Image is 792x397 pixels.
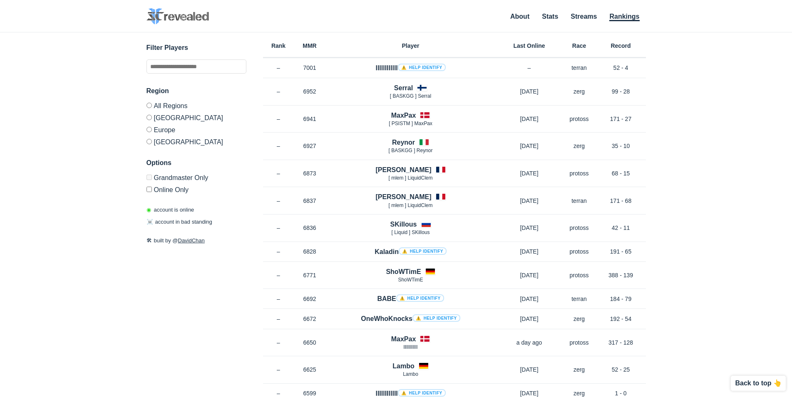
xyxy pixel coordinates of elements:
[398,277,423,283] span: ShoWTimE
[146,43,246,53] h3: Filter Players
[263,43,294,49] h6: Rank
[403,371,418,377] span: Lambo
[496,142,563,150] p: [DATE]
[263,295,294,303] p: –
[263,365,294,374] p: –
[571,13,597,20] a: Streams
[263,115,294,123] p: –
[596,43,646,49] h6: Record
[146,103,152,108] input: All Regions
[563,197,596,205] p: terran
[563,247,596,256] p: protoss
[735,380,782,387] p: Back to top 👆
[391,334,416,344] h4: MaxPax
[146,103,246,111] label: All Regions
[563,64,596,72] p: terran
[609,13,639,21] a: Rankings
[496,64,563,72] p: –
[391,229,430,235] span: [ Lіquіd ] SKillous
[294,169,325,178] p: 6873
[146,86,246,96] h3: Region
[146,158,246,168] h3: Options
[146,187,152,192] input: Online Only
[294,87,325,96] p: 6952
[596,315,646,323] p: 192 - 54
[496,224,563,232] p: [DATE]
[361,314,460,323] h4: OneWhoKnocks
[375,192,431,202] h4: [PERSON_NAME]
[496,315,563,323] p: [DATE]
[596,87,646,96] p: 99 - 28
[146,111,246,123] label: [GEOGRAPHIC_DATA]
[563,315,596,323] p: zerg
[294,247,325,256] p: 6828
[146,175,152,180] input: Grandmaster Only
[377,294,444,303] h4: BABE
[388,175,432,181] span: [ mlem ] LiquidClem
[146,175,246,183] label: Only Show accounts currently in Grandmaster
[496,338,563,347] p: a day ago
[390,219,417,229] h4: SKillous
[496,247,563,256] p: [DATE]
[388,202,432,208] span: [ mlem ] LiquidClem
[496,365,563,374] p: [DATE]
[294,224,325,232] p: 6836
[263,169,294,178] p: –
[146,237,246,245] p: built by @
[263,224,294,232] p: –
[596,115,646,123] p: 171 - 27
[399,247,447,255] a: ⚠️ Help identify
[325,43,496,49] h6: Player
[563,365,596,374] p: zerg
[496,197,563,205] p: [DATE]
[263,315,294,323] p: –
[391,111,416,120] h4: MaxPax
[294,338,325,347] p: 6650
[375,63,445,73] h4: llllllllllll
[294,271,325,279] p: 6771
[392,361,414,371] h4: Lambo
[263,87,294,96] p: –
[510,13,529,20] a: About
[596,365,646,374] p: 52 - 25
[392,138,415,147] h4: Reynor
[396,294,444,302] a: ⚠️ Help identify
[263,338,294,347] p: –
[146,206,194,214] p: account is online
[596,338,646,347] p: 317 - 128
[596,271,646,279] p: 388 - 139
[563,295,596,303] p: terran
[394,83,413,93] h4: Serral
[563,43,596,49] h6: Race
[563,87,596,96] p: zerg
[563,142,596,150] p: zerg
[294,197,325,205] p: 6837
[263,271,294,279] p: –
[146,207,151,213] span: ◉
[496,169,563,178] p: [DATE]
[563,271,596,279] p: protoss
[146,183,246,193] label: Only show accounts currently laddering
[596,169,646,178] p: 68 - 15
[496,295,563,303] p: [DATE]
[178,237,205,244] a: DavidChan
[596,295,646,303] p: 184 - 79
[563,169,596,178] p: protoss
[388,148,432,153] span: [ BASKGG ] Reynor
[294,295,325,303] p: 6692
[146,218,212,226] p: account in bad standing
[404,344,418,350] span: lllIlllIllIl
[294,43,325,49] h6: MMR
[294,64,325,72] p: 7001
[146,123,246,136] label: Europe
[496,43,563,49] h6: Last Online
[146,139,152,144] input: [GEOGRAPHIC_DATA]
[596,247,646,256] p: 191 - 65
[398,64,446,71] a: ⚠️ Help identify
[146,219,153,225] span: ☠️
[263,64,294,72] p: –
[596,224,646,232] p: 42 - 11
[496,115,563,123] p: [DATE]
[263,197,294,205] p: –
[146,8,209,25] img: SC2 Revealed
